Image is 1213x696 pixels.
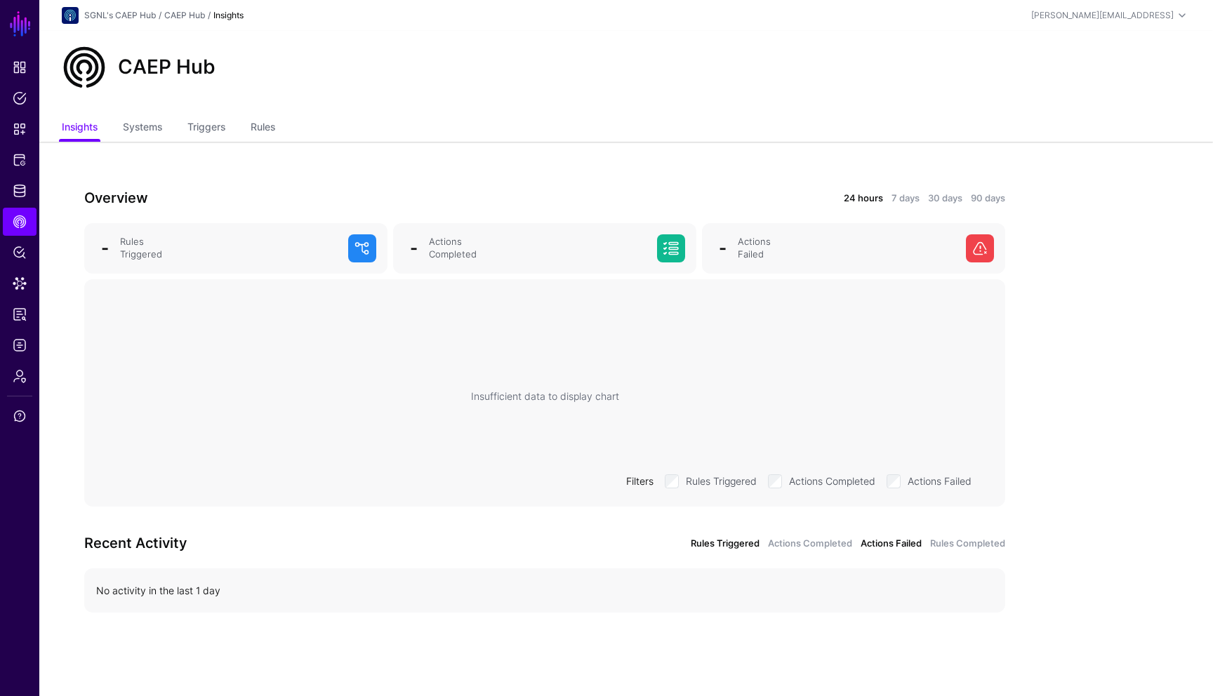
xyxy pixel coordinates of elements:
a: Data Lens [3,269,37,297]
strong: Insights [213,10,244,20]
a: SGNL's CAEP Hub [84,10,156,20]
span: - [719,238,727,258]
a: Policies [3,84,37,112]
div: / [156,9,164,22]
div: Insufficient data to display chart [471,389,619,403]
a: 30 days [928,192,962,206]
span: Admin [13,369,27,383]
span: Policy Lens [13,246,27,260]
div: No activity in the last 1 day [96,583,993,598]
span: Logs [13,338,27,352]
a: Logs [3,331,37,359]
a: CAEP Hub [164,10,205,20]
span: Support [13,409,27,423]
span: - [101,238,109,258]
a: Rules [251,115,275,142]
span: Policies [13,91,27,105]
h3: Recent Activity [84,532,536,554]
span: Protected Systems [13,153,27,167]
a: Protected Systems [3,146,37,174]
a: SGNL [8,8,32,39]
span: Identity Data Fabric [13,184,27,198]
label: Actions Failed [908,471,972,488]
span: Dashboard [13,60,27,74]
div: Filters [621,474,659,488]
a: Triggers [187,115,225,142]
a: CAEP Hub [3,208,37,236]
a: Systems [123,115,162,142]
span: - [410,238,418,258]
span: Reports [13,307,27,321]
a: Actions Failed [861,537,922,551]
div: Actions Failed [732,236,960,261]
a: Dashboard [3,53,37,81]
a: Rules Completed [930,537,1005,551]
div: / [205,9,213,22]
div: Rules Triggered [114,236,343,261]
a: Actions Completed [768,537,852,551]
a: Rules Triggered [691,537,760,551]
a: 90 days [971,192,1005,206]
div: Actions Completed [423,236,651,261]
a: Policy Lens [3,239,37,267]
label: Rules Triggered [686,471,757,488]
a: 24 hours [844,192,883,206]
a: 7 days [891,192,920,206]
img: svg+xml;base64,PHN2ZyB3aWR0aD0iNjQiIGhlaWdodD0iNjQiIHZpZXdCb3g9IjAgMCA2NCA2NCIgZmlsbD0ibm9uZSIgeG... [62,7,79,24]
a: Admin [3,362,37,390]
span: Snippets [13,122,27,136]
a: Reports [3,300,37,328]
span: Data Lens [13,276,27,290]
label: Actions Completed [789,471,875,488]
a: Snippets [3,115,37,143]
a: Insights [62,115,98,142]
div: [PERSON_NAME][EMAIL_ADDRESS] [1031,9,1174,22]
a: Identity Data Fabric [3,177,37,205]
h3: Overview [84,187,536,209]
span: CAEP Hub [13,215,27,229]
h2: CAEP Hub [118,55,216,79]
